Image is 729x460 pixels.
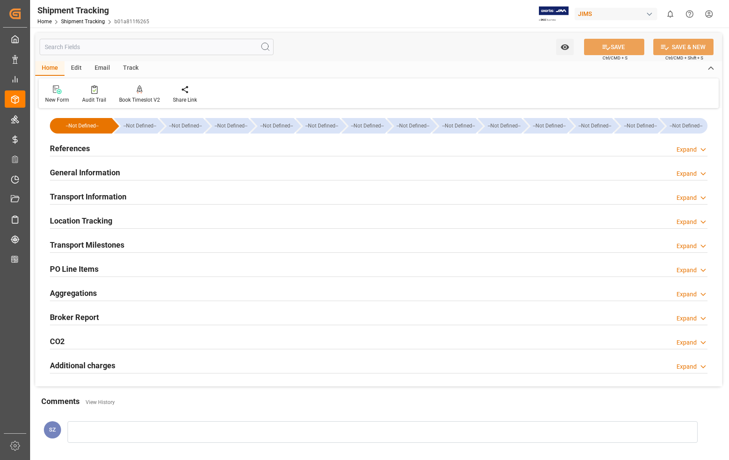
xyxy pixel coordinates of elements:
h2: CO2 [50,336,65,347]
button: SAVE & NEW [653,39,714,55]
div: Email [88,61,117,76]
button: Help Center [680,4,699,24]
div: Expand [677,218,697,227]
h2: PO Line Items [50,263,98,275]
div: --Not Defined-- [578,118,612,134]
div: --Not Defined-- [486,118,521,134]
div: Edit [65,61,88,76]
h2: Broker Report [50,311,99,323]
h2: References [50,143,90,154]
div: Expand [677,242,697,251]
div: --Not Defined-- [396,118,431,134]
span: Ctrl/CMD + Shift + S [665,55,703,61]
div: --Not Defined-- [341,118,385,134]
div: Book Timeslot V2 [119,96,160,104]
div: Track [117,61,145,76]
div: --Not Defined-- [259,118,294,134]
div: --Not Defined-- [214,118,249,134]
h2: Transport Milestones [50,239,124,251]
a: View History [86,399,115,405]
h2: General Information [50,167,120,178]
div: --Not Defined-- [123,118,157,134]
div: --Not Defined-- [668,118,703,134]
div: Expand [677,145,697,154]
img: Exertis%20JAM%20-%20Email%20Logo.jpg_1722504956.jpg [539,6,569,22]
div: New Form [45,96,69,104]
a: Home [37,19,52,25]
button: show 0 new notifications [661,4,680,24]
div: Expand [677,362,697,371]
span: Ctrl/CMD + S [603,55,627,61]
a: Shipment Tracking [61,19,105,25]
div: --Not Defined-- [305,118,339,134]
h2: Comments [41,395,80,407]
div: --Not Defined-- [432,118,476,134]
div: --Not Defined-- [387,118,431,134]
div: Expand [677,338,697,347]
div: --Not Defined-- [205,118,249,134]
div: --Not Defined-- [660,118,707,134]
div: Audit Trail [82,96,106,104]
h2: Aggregations [50,287,97,299]
div: --Not Defined-- [532,118,567,134]
h2: Additional charges [50,360,115,371]
input: Search Fields [40,39,274,55]
div: --Not Defined-- [569,118,612,134]
span: SZ [49,426,56,433]
h2: Transport Information [50,191,126,202]
div: JIMS [575,8,657,20]
div: --Not Defined-- [168,118,203,134]
div: --Not Defined-- [250,118,294,134]
div: --Not Defined-- [50,118,112,134]
div: Expand [677,266,697,275]
div: --Not Defined-- [114,118,157,134]
div: --Not Defined-- [478,118,521,134]
div: --Not Defined-- [58,118,106,134]
div: --Not Defined-- [441,118,476,134]
div: Share Link [173,96,197,104]
div: Expand [677,193,697,202]
div: Expand [677,314,697,323]
div: --Not Defined-- [614,118,658,134]
button: JIMS [575,6,661,22]
div: --Not Defined-- [160,118,203,134]
div: --Not Defined-- [523,118,567,134]
div: --Not Defined-- [296,118,339,134]
div: Shipment Tracking [37,4,149,17]
h2: Location Tracking [50,215,112,227]
button: open menu [556,39,574,55]
button: SAVE [584,39,644,55]
div: --Not Defined-- [623,118,658,134]
div: Expand [677,169,697,178]
div: Home [35,61,65,76]
div: --Not Defined-- [350,118,385,134]
div: Expand [677,290,697,299]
